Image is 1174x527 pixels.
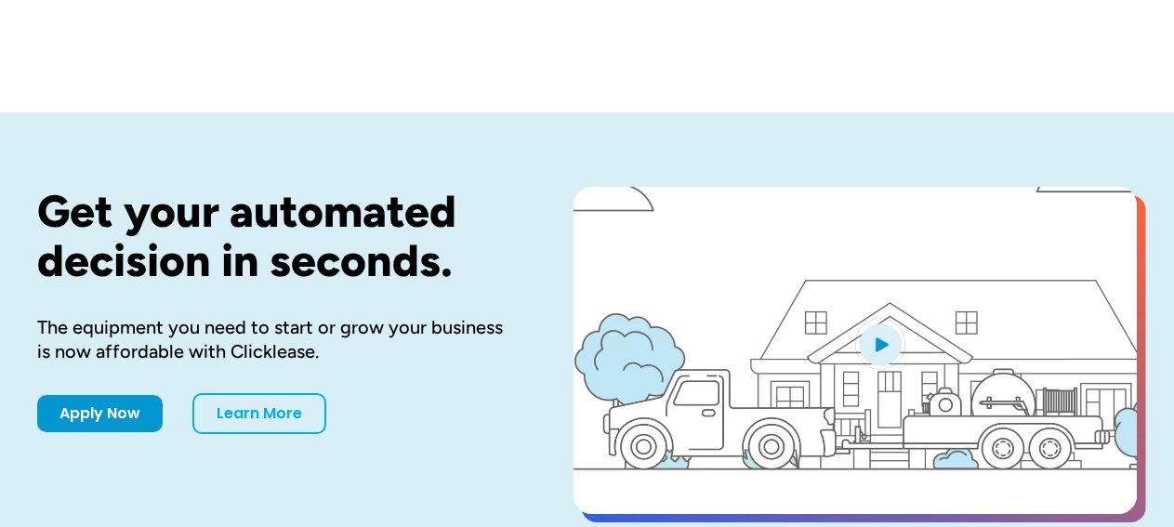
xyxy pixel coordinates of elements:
img: Blue play button logo on a light blue circular background [855,318,905,370]
a: open lightbox [574,187,1137,514]
h1: Get your automated decision in seconds. [37,187,514,285]
a: Learn More [192,393,326,434]
a: Apply Now [37,395,163,432]
div: The equipment you need to start or grow your business is now affordable with Clicklease. [37,315,514,363]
